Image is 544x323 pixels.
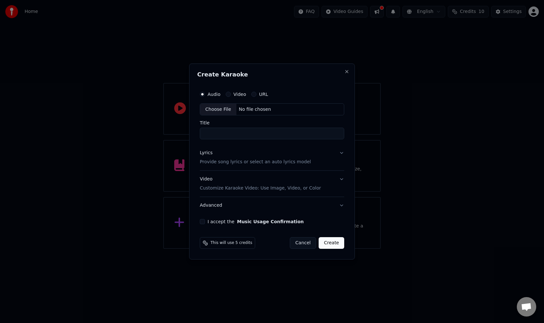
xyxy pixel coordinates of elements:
[237,219,304,224] button: I accept the
[200,121,344,125] label: Title
[236,106,274,113] div: No file chosen
[200,145,344,171] button: LyricsProvide song lyrics or select an auto lyrics model
[259,92,268,97] label: URL
[210,240,252,246] span: This will use 5 credits
[197,72,347,77] h2: Create Karaoke
[200,171,344,197] button: VideoCustomize Karaoke Video: Use Image, Video, or Color
[200,104,236,115] div: Choose File
[290,237,316,249] button: Cancel
[208,219,304,224] label: I accept the
[208,92,221,97] label: Audio
[200,197,344,214] button: Advanced
[200,150,212,156] div: Lyrics
[233,92,246,97] label: Video
[200,185,321,191] p: Customize Karaoke Video: Use Image, Video, or Color
[200,159,311,166] p: Provide song lyrics or select an auto lyrics model
[319,237,344,249] button: Create
[200,176,321,192] div: Video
